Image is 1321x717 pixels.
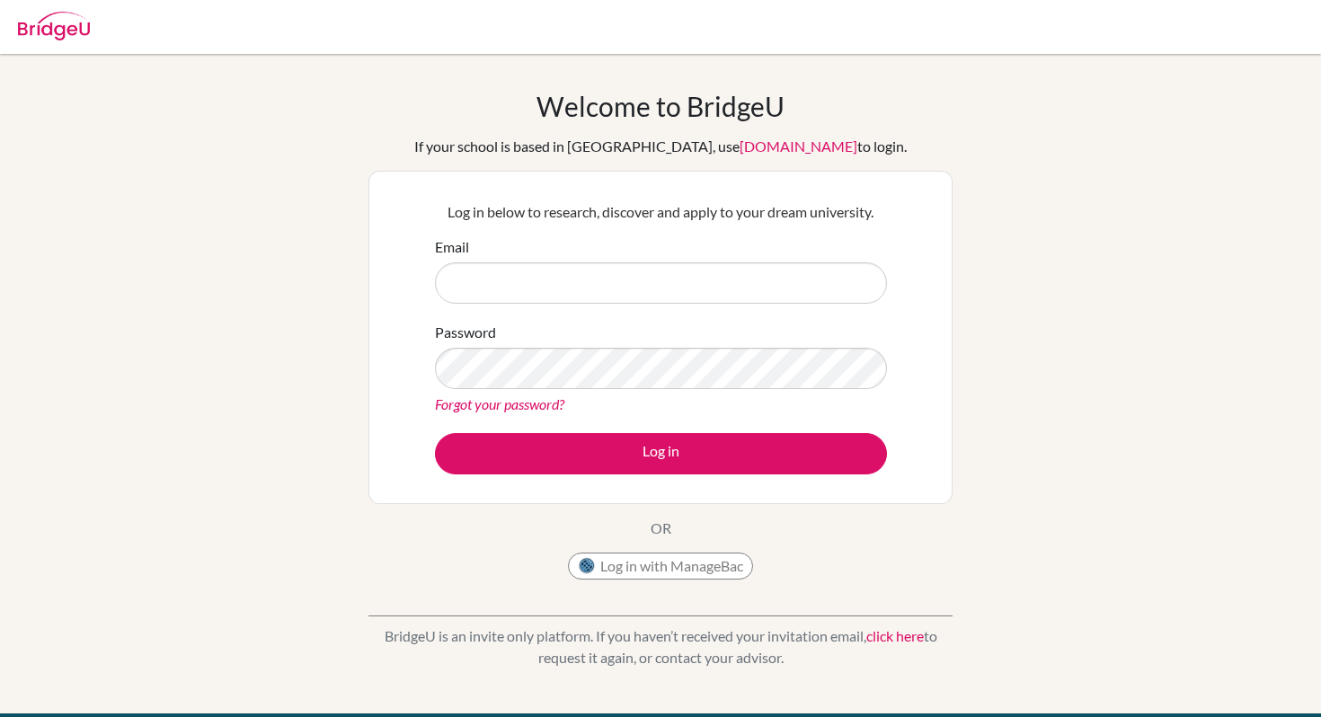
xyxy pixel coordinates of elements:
a: [DOMAIN_NAME] [740,137,857,155]
a: click here [866,627,924,644]
button: Log in with ManageBac [568,553,753,580]
div: If your school is based in [GEOGRAPHIC_DATA], use to login. [414,136,907,157]
p: BridgeU is an invite only platform. If you haven’t received your invitation email, to request it ... [368,625,953,668]
a: Forgot your password? [435,395,564,412]
button: Log in [435,433,887,474]
p: Log in below to research, discover and apply to your dream university. [435,201,887,223]
label: Password [435,322,496,343]
label: Email [435,236,469,258]
p: OR [651,518,671,539]
h1: Welcome to BridgeU [536,90,785,122]
img: Bridge-U [18,12,90,40]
